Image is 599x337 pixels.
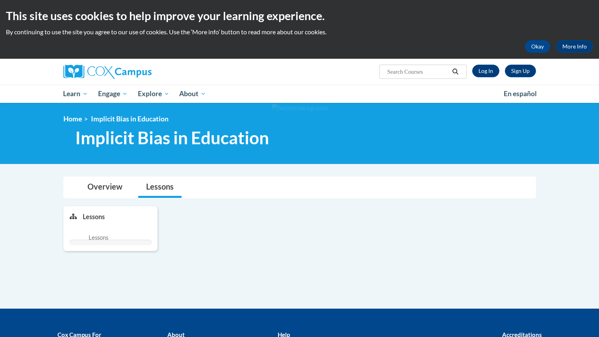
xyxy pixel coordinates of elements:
span: Explore [138,89,169,99]
span: Engage [98,89,128,99]
a: Overview [80,177,130,198]
h2: This site uses cookies to help improve your learning experience. [6,8,593,24]
a: En español [499,86,542,102]
p: By continuing to use the site you agree to our use of cookies. Use the ‘More info’ button to read... [6,28,593,36]
a: Explore [133,85,174,103]
p: Lessons [83,212,105,221]
a: Lessons [138,177,182,198]
button: Okay [525,40,550,53]
img: Section background [272,104,328,112]
a: Log In [472,65,499,77]
a: Engage [93,85,133,103]
div: Main menu [52,85,548,103]
span: Learn [63,89,88,99]
a: Home [63,115,82,123]
span: Lessons [89,233,108,242]
span: Implicit Bias in Education [75,127,269,148]
span: Implicit Bias in Education [91,115,169,123]
span: En español [504,89,537,98]
a: Cox Campus [63,65,213,79]
span: About [179,89,206,99]
a: About [174,85,211,103]
a: More Info [556,40,593,53]
a: Register [505,65,536,77]
a: Learn [58,85,93,103]
img: Cox Campus [63,65,152,79]
input: Search Courses [386,67,449,76]
button: Search [449,67,461,76]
